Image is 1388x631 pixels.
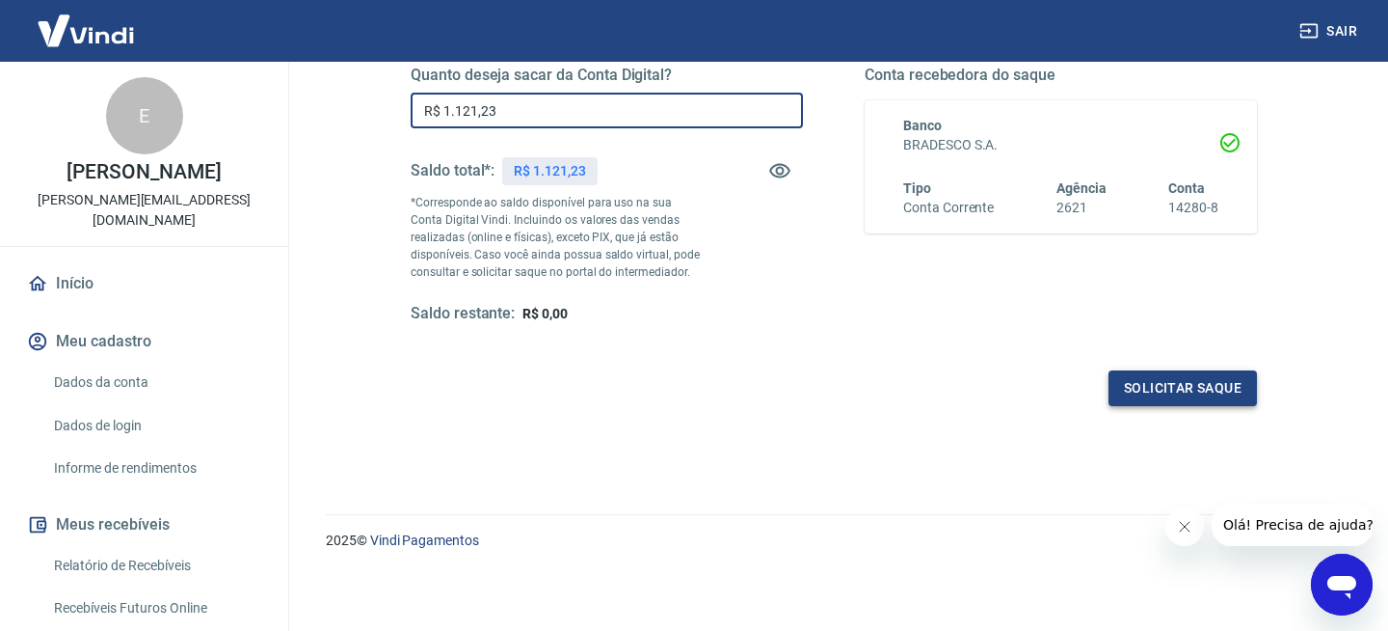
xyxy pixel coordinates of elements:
[522,306,568,321] span: R$ 0,00
[46,546,265,586] a: Relatório de Recebíveis
[106,77,183,154] div: E
[23,504,265,546] button: Meus recebíveis
[903,118,942,133] span: Banco
[1108,370,1257,406] button: Solicitar saque
[46,406,265,446] a: Dados de login
[903,135,1218,155] h6: BRADESCO S.A.
[1056,180,1107,196] span: Agência
[23,262,265,305] a: Início
[1212,504,1373,546] iframe: Mensagem da empresa
[23,1,148,60] img: Vindi
[1056,198,1107,218] h6: 2621
[1168,180,1205,196] span: Conta
[411,66,803,85] h5: Quanto deseja sacar da Conta Digital?
[903,198,994,218] h6: Conta Corrente
[1168,198,1218,218] h6: 14280-8
[411,304,515,324] h5: Saldo restante:
[46,449,265,488] a: Informe de rendimentos
[411,161,494,180] h5: Saldo total*:
[1295,14,1365,49] button: Sair
[1165,508,1204,546] iframe: Fechar mensagem
[23,320,265,363] button: Meu cadastro
[514,161,585,181] p: R$ 1.121,23
[1311,554,1373,616] iframe: Botão para abrir a janela de mensagens
[15,190,273,231] p: [PERSON_NAME][EMAIL_ADDRESS][DOMAIN_NAME]
[411,194,705,281] p: *Corresponde ao saldo disponível para uso na sua Conta Digital Vindi. Incluindo os valores das ve...
[903,180,931,196] span: Tipo
[370,533,479,548] a: Vindi Pagamentos
[326,531,1342,551] p: 2025 ©
[12,14,162,29] span: Olá! Precisa de ajuda?
[865,66,1257,85] h5: Conta recebedora do saque
[46,363,265,402] a: Dados da conta
[67,162,221,182] p: [PERSON_NAME]
[46,589,265,628] a: Recebíveis Futuros Online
